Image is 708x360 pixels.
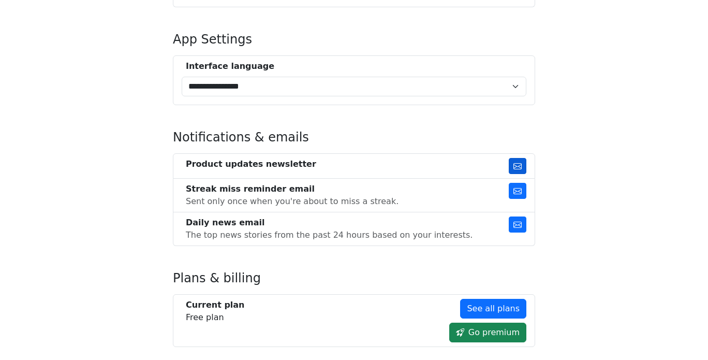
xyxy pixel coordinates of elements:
[186,299,245,324] div: Free plan
[173,32,535,47] h4: App Settings
[186,229,473,241] div: The top news stories from the past 24 hours based on your interests.
[186,299,245,311] div: Current plan
[460,299,526,319] a: See all plans
[186,158,316,170] div: Product updates newsletter
[173,271,535,286] h4: Plans & billing
[182,77,526,96] select: Select Interface Language
[186,217,473,229] div: Daily news email
[186,195,399,208] div: Sent only once when you're about to miss a streak.
[186,60,526,73] div: Interface language
[186,183,399,195] div: Streak miss reminder email
[449,323,526,342] a: Go premium
[173,130,535,145] h4: Notifications & emails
